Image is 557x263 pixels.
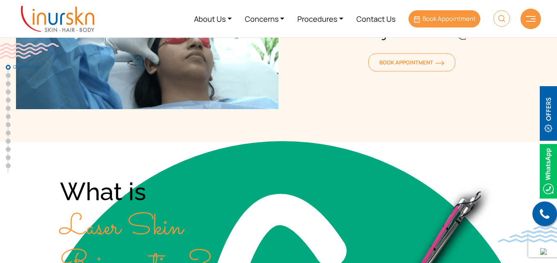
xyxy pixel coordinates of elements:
[540,144,557,199] img: Whatsappicon
[21,6,94,32] img: inurskn-logo
[379,59,444,66] span: Book Appointment
[350,3,402,34] a: Contact Us
[409,10,480,27] a: Book Appointment
[435,61,444,66] img: orange-arrow
[493,10,510,27] img: HeaderSearch
[238,3,291,34] a: Concerns
[498,226,557,242] img: bluewave
[422,14,476,23] span: Book Appointment
[526,16,536,22] img: hamLine.svg
[540,166,557,175] a: Whatsappicon
[540,248,547,255] img: up-blue-arrow.svg
[13,64,54,69] span: Our Promise
[187,3,238,34] a: About Us
[6,65,11,70] a: Our Promise
[368,53,455,71] a: Book Appointmentorange-arrow
[540,86,557,141] img: offerBt
[291,3,350,34] a: Procedures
